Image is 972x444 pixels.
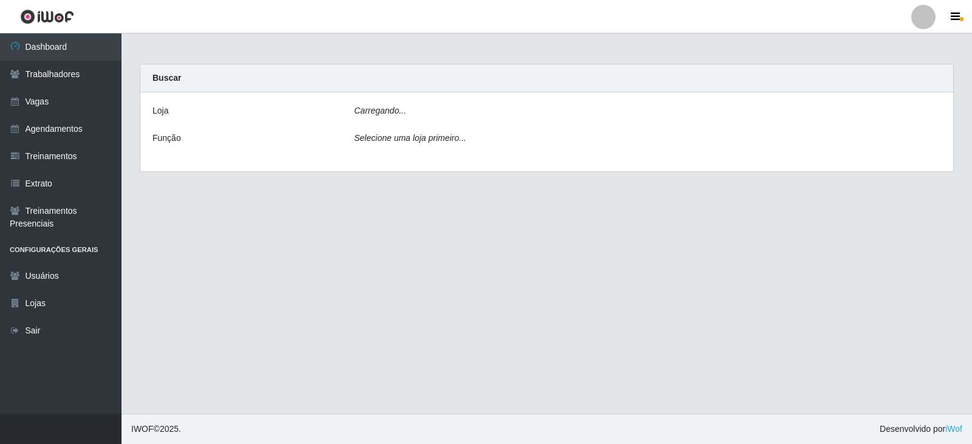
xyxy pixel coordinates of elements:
label: Loja [152,104,168,117]
label: Função [152,132,181,145]
strong: Buscar [152,73,181,83]
img: CoreUI Logo [20,9,74,24]
span: Desenvolvido por [880,423,962,435]
a: iWof [945,424,962,434]
span: IWOF [131,424,154,434]
i: Selecione uma loja primeiro... [354,133,466,143]
i: Carregando... [354,106,406,115]
span: © 2025 . [131,423,181,435]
